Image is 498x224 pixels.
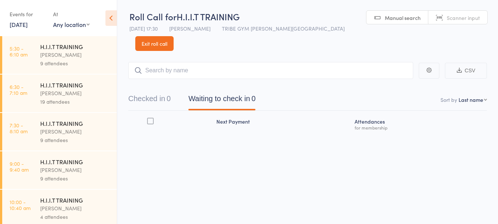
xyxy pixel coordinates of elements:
a: Exit roll call [135,36,174,51]
div: 19 attendees [40,97,111,106]
div: Next Payment [213,114,352,134]
span: H.I.I.T TRAINING [177,10,240,23]
div: [PERSON_NAME] [40,166,111,174]
div: Any location [53,20,90,28]
div: 0 [167,94,171,103]
label: Sort by [440,96,457,103]
div: Last name [459,96,483,103]
time: 10:00 - 10:40 am [10,199,31,211]
div: H.I.I.T TRAINING [40,42,111,51]
div: [PERSON_NAME] [40,89,111,97]
div: 4 attendees [40,213,111,221]
a: 5:30 -6:10 amH.I.I.T TRAINING[PERSON_NAME]9 attendees [2,36,117,74]
div: [PERSON_NAME] [40,127,111,136]
div: H.I.I.T TRAINING [40,196,111,204]
span: [DATE] 17:30 [129,25,158,32]
div: 9 attendees [40,174,111,183]
a: 7:30 -8:10 amH.I.I.T TRAINING[PERSON_NAME]9 attendees [2,113,117,151]
button: Waiting to check in0 [188,91,255,110]
button: Checked in0 [128,91,171,110]
input: Search by name [128,62,413,79]
time: 7:30 - 8:10 am [10,122,28,134]
time: 9:00 - 9:40 am [10,161,29,172]
span: TRIBE GYM [PERSON_NAME][GEOGRAPHIC_DATA] [222,25,345,32]
span: Manual search [385,14,421,21]
a: 6:30 -7:10 amH.I.I.T TRAINING[PERSON_NAME]19 attendees [2,75,117,112]
a: [DATE] [10,20,28,28]
div: [PERSON_NAME] [40,204,111,213]
div: Atten­dances [352,114,487,134]
time: 5:30 - 6:10 am [10,45,28,57]
span: Roll Call for [129,10,177,23]
div: 9 attendees [40,59,111,68]
div: 9 attendees [40,136,111,144]
button: CSV [445,63,487,79]
div: Events for [10,8,46,20]
span: [PERSON_NAME] [169,25,210,32]
div: H.I.I.T TRAINING [40,119,111,127]
div: [PERSON_NAME] [40,51,111,59]
a: 9:00 -9:40 amH.I.I.T TRAINING[PERSON_NAME]9 attendees [2,151,117,189]
time: 6:30 - 7:10 am [10,84,27,96]
div: At [53,8,90,20]
span: Scanner input [447,14,480,21]
div: 0 [251,94,255,103]
div: H.I.I.T TRAINING [40,81,111,89]
div: for membership [355,125,484,130]
div: H.I.I.T TRAINING [40,158,111,166]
